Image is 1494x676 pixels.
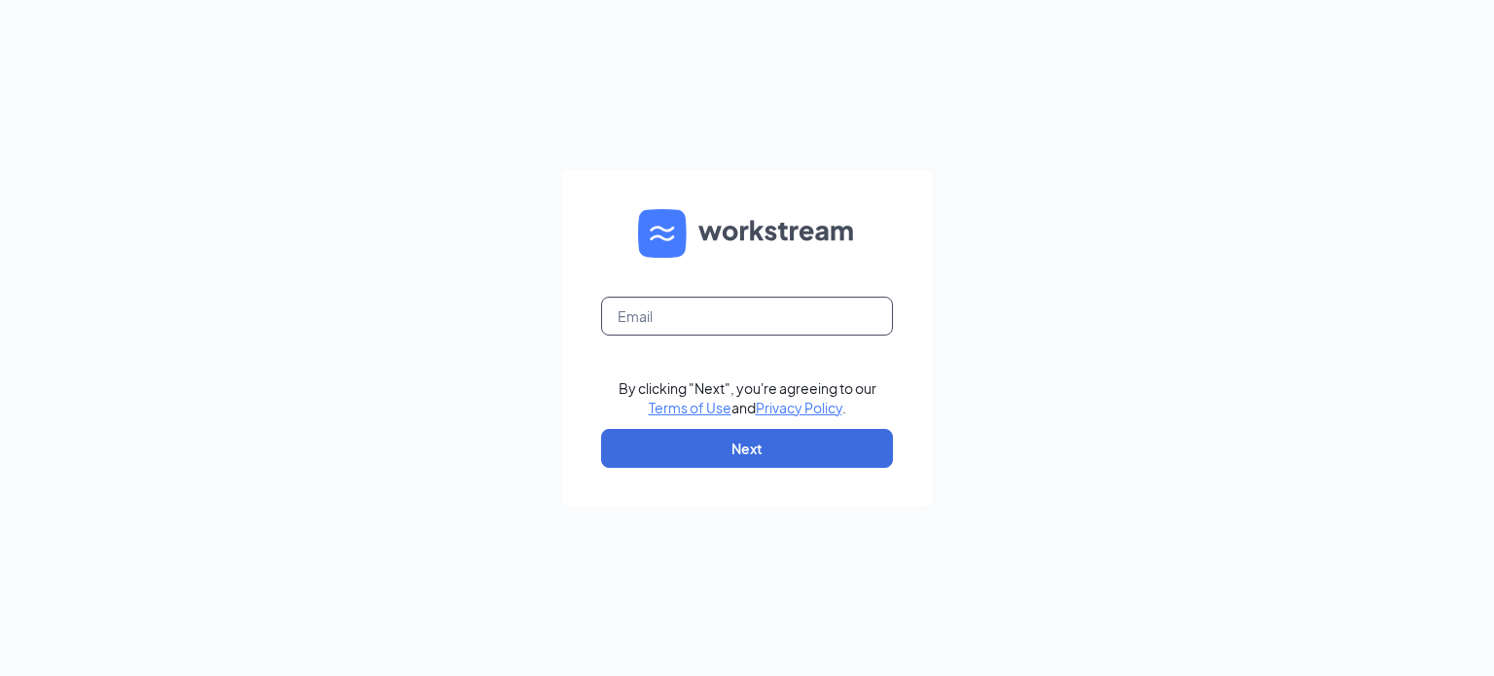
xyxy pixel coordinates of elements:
[756,399,842,416] a: Privacy Policy
[601,297,893,336] input: Email
[649,399,731,416] a: Terms of Use
[638,209,856,258] img: WS logo and Workstream text
[601,429,893,468] button: Next
[619,378,876,417] div: By clicking "Next", you're agreeing to our and .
